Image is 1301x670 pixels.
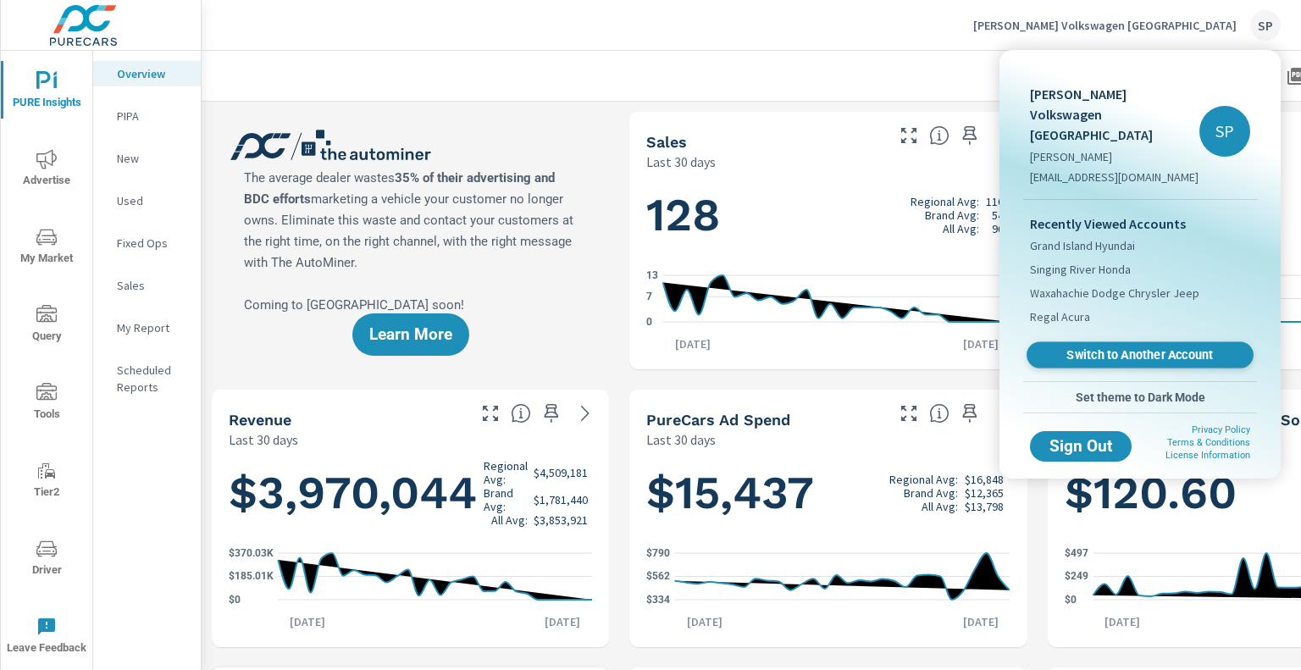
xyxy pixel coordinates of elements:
button: Set theme to Dark Mode [1023,382,1257,413]
p: [PERSON_NAME] Volkswagen [GEOGRAPHIC_DATA] [1030,84,1199,145]
span: Singing River Honda [1030,261,1131,278]
a: License Information [1165,450,1250,461]
span: Grand Island Hyundai [1030,237,1135,254]
p: Recently Viewed Accounts [1030,213,1250,234]
span: Switch to Another Account [1036,347,1243,363]
div: SP [1199,106,1250,157]
span: Waxahachie Dodge Chrysler Jeep [1030,285,1199,302]
span: Set theme to Dark Mode [1030,390,1250,405]
span: Sign Out [1044,439,1118,454]
p: [EMAIL_ADDRESS][DOMAIN_NAME] [1030,169,1199,185]
p: [PERSON_NAME] [1030,148,1199,165]
a: Switch to Another Account [1027,342,1254,368]
button: Sign Out [1030,431,1132,462]
a: Privacy Policy [1192,424,1250,435]
span: Regal Acura [1030,308,1090,325]
a: Terms & Conditions [1167,437,1250,448]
